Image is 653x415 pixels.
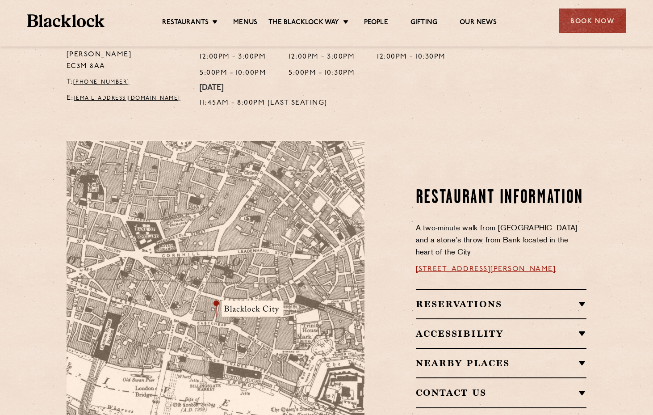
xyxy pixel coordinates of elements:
p: 5:00pm - 10:30pm [289,68,355,79]
a: The Blacklock Way [268,18,339,28]
p: 12:00pm - 3:00pm [289,51,355,63]
a: [PHONE_NUMBER] [73,80,130,85]
a: Restaurants [162,18,209,28]
a: [STREET_ADDRESS][PERSON_NAME] [416,266,556,273]
a: Gifting [410,18,437,28]
p: 11:45am - 8:00pm (Last Seating) [200,97,327,109]
h2: Contact Us [416,387,587,398]
div: Book Now [559,8,626,33]
a: Menus [233,18,257,28]
p: T: [67,76,187,88]
a: People [364,18,388,28]
img: BL_Textured_Logo-footer-cropped.svg [27,14,105,27]
p: 5:00pm - 10:00pm [200,68,266,79]
h2: Restaurant Information [416,187,587,209]
p: 12:00pm - 3:00pm [200,51,266,63]
p: A two-minute walk from [GEOGRAPHIC_DATA] and a stone’s throw from Bank located in the heart of th... [416,223,587,259]
p: E: [67,93,187,104]
a: Our News [460,18,497,28]
p: 12:00pm - 10:30pm [377,51,446,63]
a: [EMAIL_ADDRESS][DOMAIN_NAME] [74,96,180,101]
h4: [DATE] [200,84,327,93]
h2: Reservations [416,299,587,309]
h2: Accessibility [416,328,587,339]
p: [STREET_ADDRESS][PERSON_NAME] EC3M 8AA [67,38,187,72]
h2: Nearby Places [416,358,587,368]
